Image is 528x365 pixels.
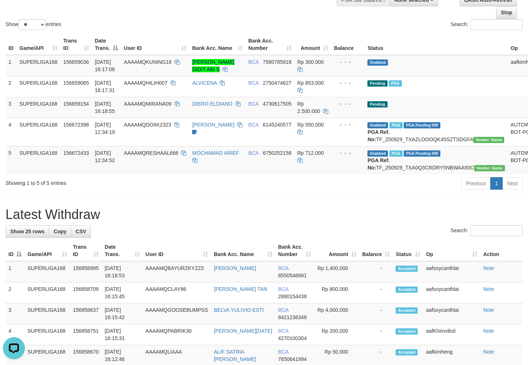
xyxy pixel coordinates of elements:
[334,79,362,87] div: - - -
[248,101,258,107] span: BCA
[248,80,258,86] span: BCA
[102,261,142,282] td: [DATE] 16:18:53
[49,225,71,238] a: Copy
[25,261,70,282] td: SUPERLIGA168
[263,150,291,156] span: Copy 6750252158 to clipboard
[192,59,234,72] a: [PERSON_NAME] DIDIT ABI S
[192,101,232,107] a: DIERO ELDIANO
[121,34,189,55] th: User ID: activate to sort column ascending
[76,229,86,234] span: CSV
[278,286,289,292] span: BCA
[192,122,234,128] a: [PERSON_NAME]
[143,303,211,324] td: AAAAMQGOOSEBUMPSS
[70,303,102,324] td: 156858637
[95,101,115,114] span: [DATE] 16:18:55
[490,177,503,190] a: 1
[389,80,401,87] span: Marked by aafsoycanthlai
[102,303,142,324] td: [DATE] 16:15:42
[275,240,314,261] th: Bank Acc. Number: activate to sort column ascending
[367,101,387,107] span: Pending
[364,118,507,146] td: TF_250929_TXAZLOOOQK45SZTSDGFA
[214,307,264,313] a: BELVA YULIVIO ESTI
[5,261,25,282] td: 1
[367,122,388,128] span: Grabbed
[423,261,480,282] td: aafsoycanthlai
[63,59,89,65] span: 156859036
[192,150,239,156] a: MOCHAMAD ARIEF
[16,146,60,174] td: SUPERLIGA168
[396,349,418,355] span: Accepted
[18,19,46,30] select: Showentries
[124,150,179,156] span: AAAAMQRESHAAL666
[461,177,491,190] a: Previous
[248,122,258,128] span: BCA
[214,265,256,271] a: [PERSON_NAME]
[263,80,291,86] span: Copy 2750474627 to clipboard
[389,122,402,128] span: Marked by aafsoycanthlai
[480,240,522,261] th: Action
[278,265,289,271] span: BCA
[359,240,393,261] th: Balance: activate to sort column ascending
[470,19,522,30] input: Search:
[5,34,16,55] th: ID
[423,303,480,324] td: aafsoycanthlai
[393,240,423,261] th: Status: activate to sort column ascending
[5,225,49,238] a: Show 25 rows
[483,328,494,334] a: Note
[294,34,331,55] th: Amount: activate to sort column ascending
[25,282,70,303] td: SUPERLIGA168
[70,261,102,282] td: 156858995
[314,303,359,324] td: Rp 4,000,000
[496,6,517,19] a: Stop
[5,76,16,97] td: 2
[3,3,25,25] button: Open LiveChat chat widget
[483,307,494,313] a: Note
[60,34,92,55] th: Trans ID: activate to sort column ascending
[102,240,142,261] th: Date Trans.: activate to sort column ascending
[367,80,387,87] span: Pending
[16,55,60,76] td: SUPERLIGA168
[451,225,522,236] label: Search:
[245,34,294,55] th: Bank Acc. Number: activate to sort column ascending
[25,240,70,261] th: Game/API: activate to sort column ascending
[25,303,70,324] td: SUPERLIGA168
[278,349,289,355] span: BCA
[124,59,172,65] span: AAAAMQKUNING18
[63,80,89,86] span: 156859065
[367,157,389,171] b: PGA Ref. No:
[5,324,25,345] td: 4
[297,150,324,156] span: Rp 712.000
[143,261,211,282] td: AAAAMQBAYURZKYZ23
[5,303,25,324] td: 3
[359,261,393,282] td: -
[263,59,291,65] span: Copy 7580785918 to clipboard
[16,76,60,97] td: SUPERLIGA168
[423,240,480,261] th: Op: activate to sort column ascending
[214,349,256,362] a: ALIF SATRIA [PERSON_NAME]
[278,293,307,299] span: Copy 2880154438 to clipboard
[248,150,258,156] span: BCA
[63,150,89,156] span: 156672433
[314,324,359,345] td: Rp 200,000
[278,335,307,341] span: Copy 4270100304 to clipboard
[314,282,359,303] td: Rp 800,000
[359,303,393,324] td: -
[473,137,504,143] span: Vendor URL: https://trx31.1velocity.biz
[334,149,362,157] div: - - -
[95,80,115,93] span: [DATE] 16:17:31
[331,34,365,55] th: Balance
[5,97,16,118] td: 3
[63,122,89,128] span: 156672398
[278,356,307,362] span: Copy 7650641994 to clipboard
[367,129,389,142] b: PGA Ref. No:
[5,118,16,146] td: 4
[5,146,16,174] td: 5
[263,122,291,128] span: Copy 6145240577 to clipboard
[70,282,102,303] td: 156858709
[189,34,245,55] th: Bank Acc. Name: activate to sort column ascending
[278,328,289,334] span: BCA
[92,34,121,55] th: Date Trans.: activate to sort column descending
[214,286,267,292] a: [PERSON_NAME] TAN
[404,122,440,128] span: PGA Pending
[396,266,418,272] span: Accepted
